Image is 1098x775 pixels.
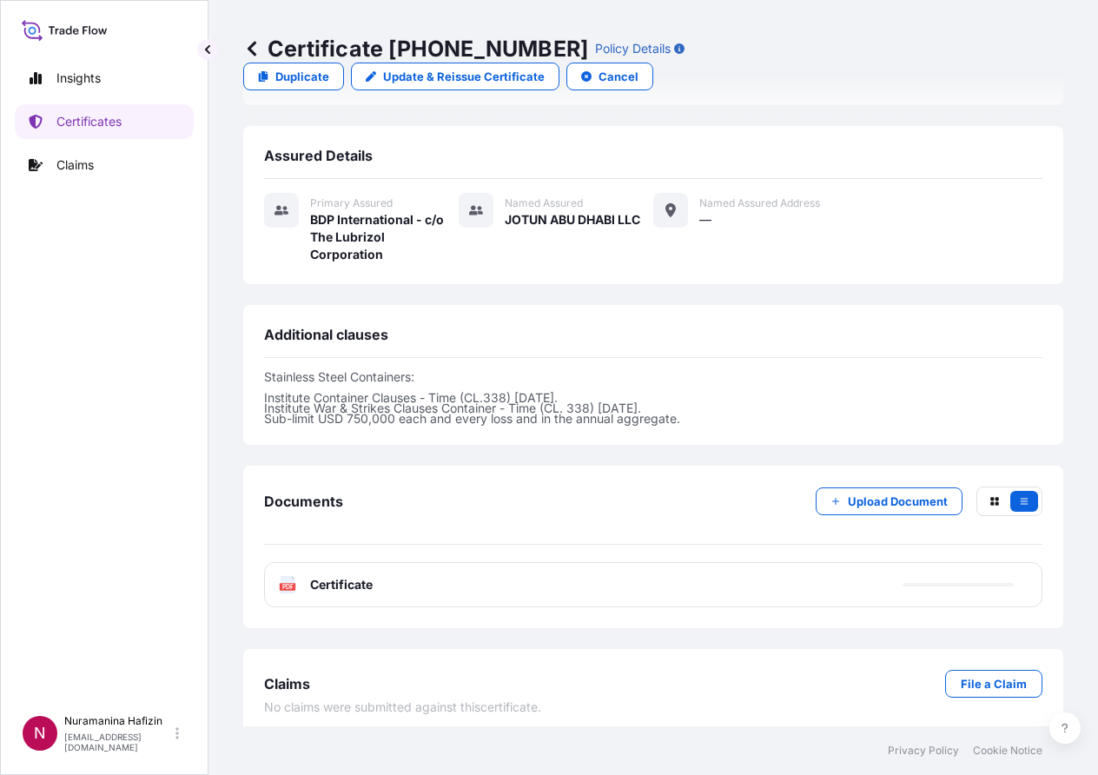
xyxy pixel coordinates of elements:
a: Duplicate [243,63,344,90]
p: Stainless Steel Containers: Institute Container Clauses - Time (CL.338) [DATE]. Institute War & S... [264,372,1042,424]
span: BDP International - c/o The Lubrizol Corporation [310,211,459,263]
p: Claims [56,156,94,174]
p: [EMAIL_ADDRESS][DOMAIN_NAME] [64,732,172,752]
span: Named Assured Address [699,196,820,210]
button: Upload Document [816,487,962,515]
span: Primary assured [310,196,393,210]
span: Assured Details [264,147,373,164]
span: Documents [264,493,343,510]
a: File a Claim [945,670,1042,698]
p: Duplicate [275,68,329,85]
a: Update & Reissue Certificate [351,63,559,90]
span: — [699,211,711,229]
p: Cancel [599,68,638,85]
button: Cancel [566,63,653,90]
p: Upload Document [848,493,948,510]
a: Insights [15,61,194,96]
p: Certificates [56,113,122,130]
a: Cookie Notice [973,744,1042,758]
a: Claims [15,148,194,182]
p: Certificate [PHONE_NUMBER] [243,35,588,63]
p: Update & Reissue Certificate [383,68,545,85]
span: Named Assured [505,196,583,210]
a: Privacy Policy [888,744,959,758]
span: N [34,725,46,742]
span: Certificate [310,576,373,593]
span: JOTUN ABU DHABI LLC [505,211,640,229]
p: Policy Details [595,40,671,57]
span: No claims were submitted against this certificate . [264,699,541,716]
p: Nuramanina Hafizin [64,714,172,728]
a: Certificates [15,104,194,139]
span: Additional clauses [264,326,388,343]
text: PDF [282,584,294,590]
p: Insights [56,70,101,87]
p: File a Claim [961,675,1027,692]
span: Claims [264,675,310,692]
